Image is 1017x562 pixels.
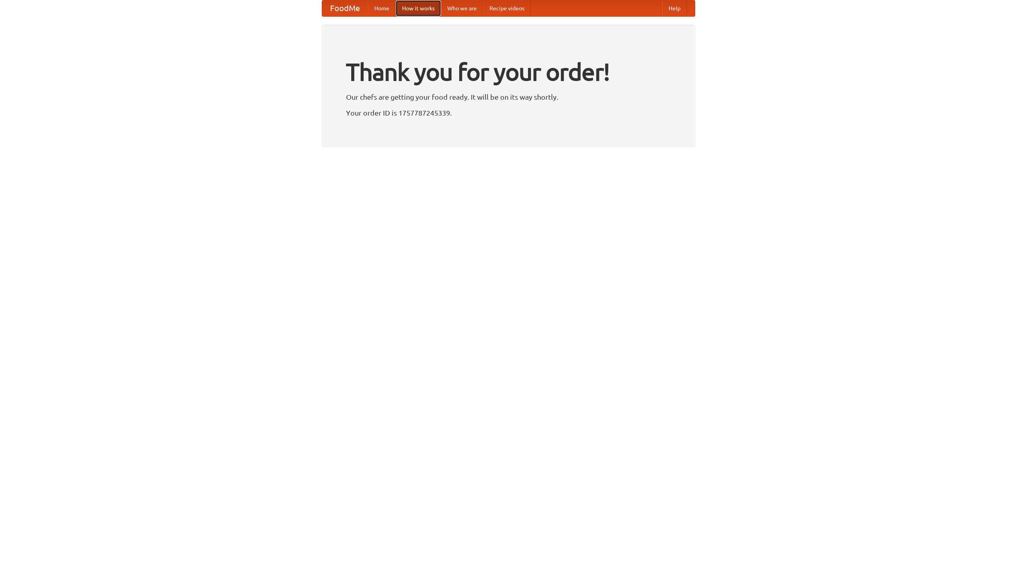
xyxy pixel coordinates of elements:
[441,0,483,16] a: Who we are
[322,0,368,16] a: FoodMe
[396,0,441,16] a: How it works
[346,91,671,103] p: Our chefs are getting your food ready. It will be on its way shortly.
[662,0,687,16] a: Help
[483,0,531,16] a: Recipe videos
[346,107,671,119] p: Your order ID is 1757787245339.
[346,53,671,91] h1: Thank you for your order!
[368,0,396,16] a: Home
